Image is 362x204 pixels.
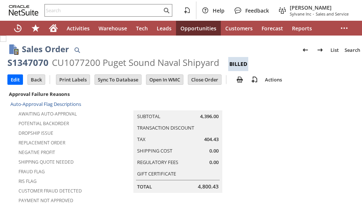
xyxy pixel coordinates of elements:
[62,21,94,36] a: Activities
[301,46,310,54] img: Previous
[9,5,39,16] svg: logo
[245,7,269,14] span: Feedback
[146,75,183,84] input: Open In WMC
[292,25,312,32] span: Reports
[10,101,81,107] a: Auto-Approval Flag Descriptions
[290,11,311,17] span: Sylvane Inc
[31,24,40,33] svg: Shortcuts
[19,197,73,204] a: Payment not approved
[137,124,194,131] a: Transaction Discount
[19,159,74,165] a: Shipping Quote Needed
[67,25,90,32] span: Activities
[7,89,123,99] div: Approval Failure Reasons
[137,113,160,120] a: Subtotal
[19,130,53,136] a: Dropship Issue
[49,24,58,33] svg: Home
[19,120,69,127] a: Potential Backorder
[313,11,314,17] span: -
[257,21,288,36] a: Forecast
[157,25,172,32] span: Leads
[213,7,225,14] span: Help
[235,75,244,84] img: print.svg
[200,113,219,120] span: 4,396.00
[288,21,316,36] a: Reports
[176,21,221,36] a: Opportunities
[316,11,349,17] span: Sales and Service
[335,21,353,36] div: More menus
[209,147,219,154] span: 0.00
[198,183,219,190] span: 4,800.43
[13,24,22,33] svg: Recent Records
[94,21,132,36] a: Warehouse
[19,149,55,155] a: Negative Profit
[8,75,23,84] input: Edit
[52,57,219,68] div: CU1077200 Puget Sound Naval Shipyard
[56,75,90,84] input: Print Labels
[137,183,152,190] a: Total
[44,21,62,36] a: Home
[137,147,172,154] a: Shipping Cost
[9,21,27,36] a: Recent Records
[45,6,162,15] input: Search
[204,136,219,143] span: 404.43
[73,46,82,54] img: Quick Find
[19,168,45,175] a: Fraud Flag
[262,76,285,83] a: Actions
[132,21,152,36] a: Tech
[152,21,176,36] a: Leads
[262,25,283,32] span: Forecast
[137,136,146,143] a: Tax
[290,4,349,11] span: [PERSON_NAME]
[137,159,178,165] a: Regulatory Fees
[137,170,176,177] a: Gift Certificate
[250,75,259,84] img: add-record.svg
[133,98,222,110] caption: Summary
[225,25,253,32] span: Customers
[328,44,342,56] a: List
[27,21,44,36] div: Shortcuts
[19,111,77,117] a: Awaiting Auto-Approval
[221,21,257,36] a: Customers
[19,178,37,184] a: RIS flag
[209,159,219,166] span: 0.00
[188,75,221,84] input: Close Order
[316,46,325,54] img: Next
[22,43,69,55] h1: Sales Order
[19,140,65,146] a: Replacement Order
[7,57,49,68] div: S1347070
[136,25,148,32] span: Tech
[162,6,171,15] svg: Search
[28,75,45,84] input: Back
[180,25,216,32] span: Opportunities
[99,25,127,32] span: Warehouse
[19,188,82,194] a: Customer Fraud Detected
[95,75,141,84] input: Sync To Database
[228,57,248,71] div: Billed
